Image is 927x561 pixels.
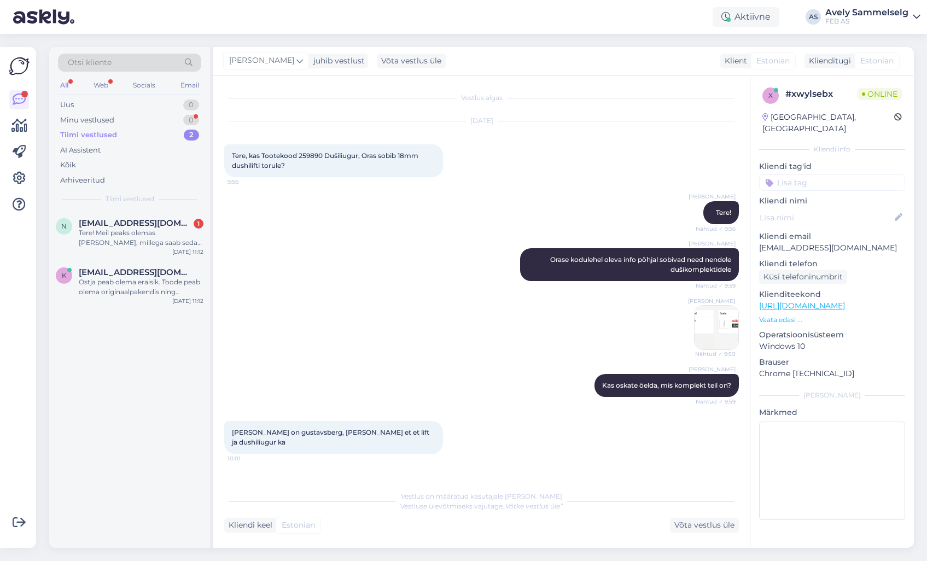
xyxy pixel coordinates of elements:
[228,454,269,463] span: 10:01
[695,225,736,233] span: Nähtud ✓ 9:56
[79,267,193,277] span: keavakodu@gmail.com
[716,208,731,217] span: Tere!
[194,219,203,229] div: 1
[550,255,733,273] span: Orase kodulehel oleva info põhjal sobivad need nendele dušikomplektidele
[60,175,105,186] div: Arhiveeritud
[759,357,905,368] p: Brauser
[759,289,905,300] p: Klienditeekond
[694,350,735,358] span: Nähtud ✓ 9:59
[232,428,431,446] span: [PERSON_NAME] on gustavsberg, [PERSON_NAME] et et lift ja dushiliugur ka
[172,297,203,305] div: [DATE] 11:12
[860,55,894,67] span: Estonian
[60,130,117,141] div: Tiimi vestlused
[688,297,735,305] span: [PERSON_NAME]
[172,248,203,256] div: [DATE] 11:12
[131,78,158,92] div: Socials
[184,130,199,141] div: 2
[229,55,294,67] span: [PERSON_NAME]
[825,17,908,26] div: FEB AS
[689,365,736,373] span: [PERSON_NAME]
[756,55,790,67] span: Estonian
[806,9,821,25] div: AS
[720,55,747,67] div: Klient
[602,381,731,389] span: Kas oskate öelda, mis komplekt teil on?
[60,145,101,156] div: AI Assistent
[58,78,71,92] div: All
[79,218,193,228] span: Naprimer1@gmail.com
[759,161,905,172] p: Kliendi tag'id
[68,57,112,68] span: Otsi kliente
[759,341,905,352] p: Windows 10
[759,270,847,284] div: Küsi telefoninumbrit
[377,54,446,68] div: Võta vestlus üle
[224,93,739,103] div: Vestlus algas
[183,100,199,110] div: 0
[689,192,736,201] span: [PERSON_NAME]
[759,368,905,379] p: Chrome [TECHNICAL_ID]
[60,100,74,110] div: Uus
[60,115,114,126] div: Minu vestlused
[825,8,920,26] a: Avely SammelselgFEB AS
[183,115,199,126] div: 0
[804,55,851,67] div: Klienditugi
[178,78,201,92] div: Email
[61,222,67,230] span: N
[670,518,739,533] div: Võta vestlus üle
[91,78,110,92] div: Web
[759,315,905,325] p: Vaata edasi ...
[62,271,67,279] span: k
[224,519,272,531] div: Kliendi keel
[60,160,76,171] div: Kõik
[503,502,563,510] i: „Võtke vestlus üle”
[759,174,905,191] input: Lisa tag
[79,277,203,297] div: Ostja peab olema eraisik. Toode peab olema originaalpakendis ning kasutamata. Toodet saab tagasta...
[9,56,30,77] img: Askly Logo
[759,231,905,242] p: Kliendi email
[759,195,905,207] p: Kliendi nimi
[689,239,736,248] span: [PERSON_NAME]
[106,194,154,204] span: Tiimi vestlused
[759,242,905,254] p: [EMAIL_ADDRESS][DOMAIN_NAME]
[232,151,420,170] span: Tere, kas Tootekood 259890 Dušiliugur, Oras sobib 18mm dushilifti torule?
[785,87,858,101] div: # xwylsebx
[282,519,315,531] span: Estonian
[79,228,203,248] div: Tere! Meil peaks olemas [PERSON_NAME], millega saab seda välja arvutada saab. Natuke läheb aega, ...
[695,282,736,290] span: Nähtud ✓ 9:59
[768,91,773,100] span: x
[400,502,563,510] span: Vestluse ülevõtmiseks vajutage
[695,398,736,406] span: Nähtud ✓ 9:59
[760,212,893,224] input: Lisa nimi
[759,258,905,270] p: Kliendi telefon
[228,178,269,186] span: 9:56
[858,88,902,100] span: Online
[401,492,562,500] span: Vestlus on määratud kasutajale [PERSON_NAME]
[762,112,894,135] div: [GEOGRAPHIC_DATA], [GEOGRAPHIC_DATA]
[759,407,905,418] p: Märkmed
[713,7,779,27] div: Aktiivne
[224,116,739,126] div: [DATE]
[759,329,905,341] p: Operatsioonisüsteem
[759,144,905,154] div: Kliendi info
[759,390,905,400] div: [PERSON_NAME]
[309,55,365,67] div: juhib vestlust
[695,306,738,349] img: Attachment
[759,301,845,311] a: [URL][DOMAIN_NAME]
[825,8,908,17] div: Avely Sammelselg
